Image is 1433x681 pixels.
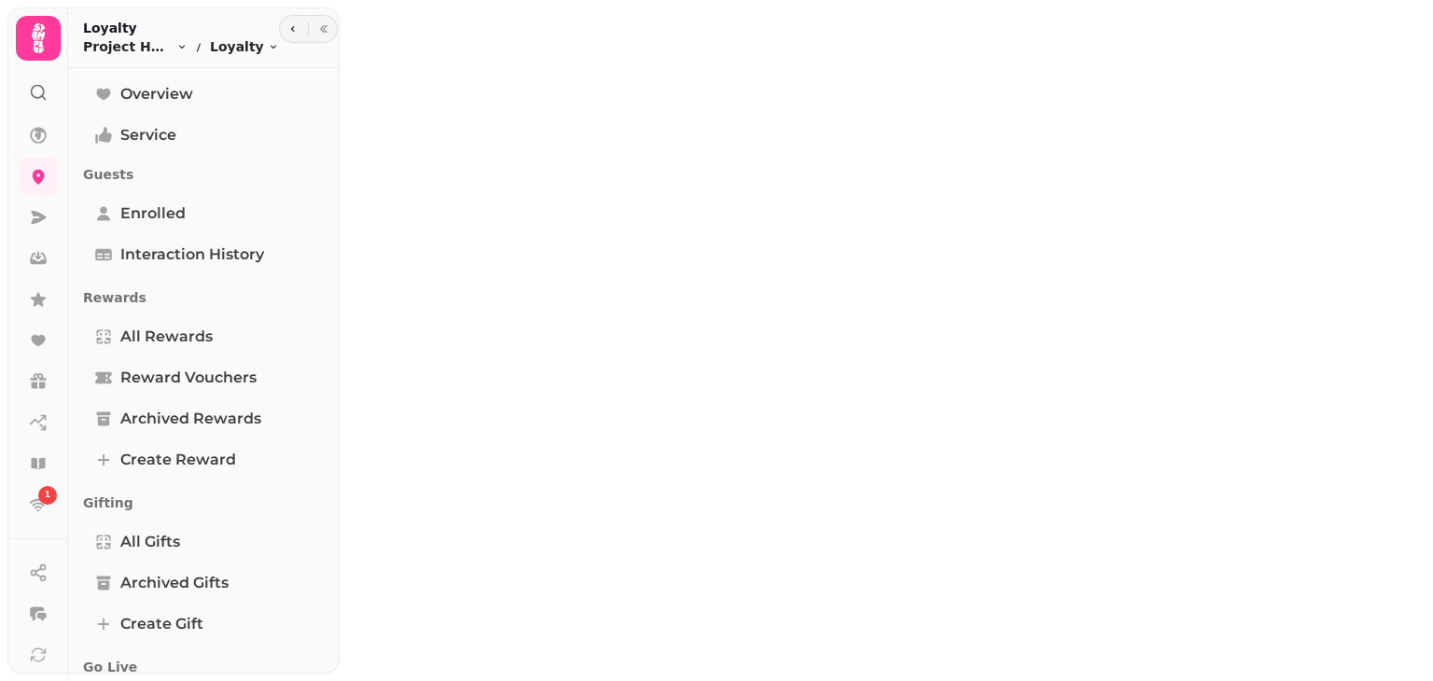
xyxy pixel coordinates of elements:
h2: Loyalty [83,19,279,37]
span: Enrolled [120,202,186,225]
span: Create reward [120,449,236,471]
p: Guests [83,158,325,191]
span: Archived Gifts [120,572,229,594]
a: All Rewards [83,318,325,355]
a: All Gifts [83,523,325,561]
p: Rewards [83,281,325,314]
a: Archived Gifts [83,564,325,602]
a: Create Gift [83,605,325,643]
a: Overview [83,76,325,113]
button: Loyalty [210,37,279,56]
button: Project House [83,37,188,56]
p: Gifting [83,486,325,520]
span: All Rewards [120,326,213,348]
nav: breadcrumb [83,37,279,56]
span: Overview [120,83,193,105]
a: Interaction History [83,236,325,273]
span: Project House [83,37,173,56]
span: Interaction History [120,243,264,266]
a: Reward Vouchers [83,359,325,396]
a: Service [83,117,325,154]
a: Enrolled [83,195,325,232]
span: All Gifts [120,531,180,553]
span: 1 [45,489,50,502]
span: Archived Rewards [120,408,261,430]
span: Create Gift [120,613,203,635]
span: Service [120,124,176,146]
a: Create reward [83,441,325,479]
a: 1 [20,486,57,523]
span: Reward Vouchers [120,367,257,389]
a: Archived Rewards [83,400,325,438]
